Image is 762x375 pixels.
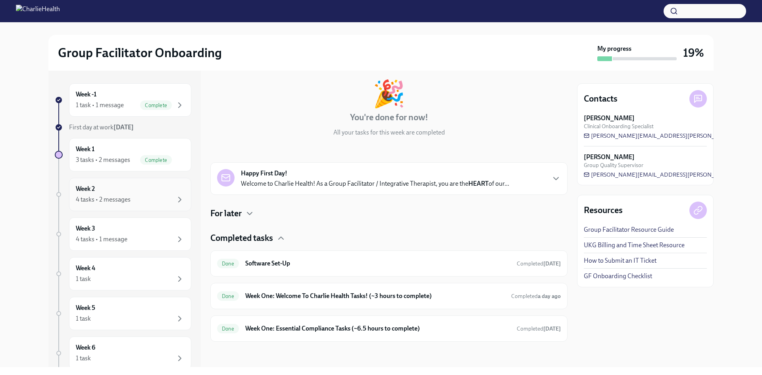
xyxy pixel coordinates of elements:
[538,293,561,300] strong: a day ago
[543,325,561,332] strong: [DATE]
[584,114,635,123] strong: [PERSON_NAME]
[683,46,704,60] h3: 19%
[210,208,568,219] div: For later
[55,217,191,251] a: Week 34 tasks • 1 message
[584,162,643,169] span: Group Quality Supervisor
[517,260,561,267] span: Completed
[217,261,239,267] span: Done
[210,232,568,244] div: Completed tasks
[210,232,273,244] h4: Completed tasks
[76,343,95,352] h6: Week 6
[76,224,95,233] h6: Week 3
[217,290,561,302] a: DoneWeek One: Welcome To Charlie Health Tasks! (~3 hours to complete)Completeda day ago
[517,325,561,332] span: Completed
[584,241,685,250] a: UKG Billing and Time Sheet Resource
[584,153,635,162] strong: [PERSON_NAME]
[584,272,652,281] a: GF Onboarding Checklist
[58,45,222,61] h2: Group Facilitator Onboarding
[217,293,239,299] span: Done
[511,292,561,300] span: September 23rd, 2025 14:32
[241,169,287,178] strong: Happy First Day!
[16,5,60,17] img: CharlieHealth
[245,324,510,333] h6: Week One: Essential Compliance Tasks (~6.5 hours to complete)
[241,179,509,188] p: Welcome to Charlie Health! As a Group Facilitator / Integrative Therapist, you are the of our...
[517,260,561,267] span: September 24th, 2025 14:56
[245,292,505,300] h6: Week One: Welcome To Charlie Health Tasks! (~3 hours to complete)
[76,354,91,363] div: 1 task
[55,138,191,171] a: Week 13 tasks • 2 messagesComplete
[350,112,428,123] h4: You're done for now!
[76,304,95,312] h6: Week 5
[76,314,91,323] div: 1 task
[584,123,654,130] span: Clinical Onboarding Specialist
[140,102,172,108] span: Complete
[76,195,131,204] div: 4 tasks • 2 messages
[76,101,124,110] div: 1 task • 1 message
[217,322,561,335] a: DoneWeek One: Essential Compliance Tasks (~6.5 hours to complete)Completed[DATE]
[55,178,191,211] a: Week 24 tasks • 2 messages
[217,326,239,332] span: Done
[517,325,561,333] span: September 24th, 2025 15:24
[210,208,242,219] h4: For later
[468,180,489,187] strong: HEART
[543,260,561,267] strong: [DATE]
[217,257,561,270] a: DoneSoftware Set-UpCompleted[DATE]
[584,225,674,234] a: Group Facilitator Resource Guide
[76,185,95,193] h6: Week 2
[114,123,134,131] strong: [DATE]
[76,235,127,244] div: 4 tasks • 1 message
[597,44,631,53] strong: My progress
[55,337,191,370] a: Week 61 task
[245,259,510,268] h6: Software Set-Up
[584,256,656,265] a: How to Submit an IT Ticket
[55,257,191,290] a: Week 41 task
[333,128,445,137] p: All your tasks for this week are completed
[76,145,94,154] h6: Week 1
[76,90,96,99] h6: Week -1
[584,204,623,216] h4: Resources
[55,123,191,132] a: First day at work[DATE]
[373,81,405,107] div: 🎉
[140,157,172,163] span: Complete
[76,156,130,164] div: 3 tasks • 2 messages
[55,83,191,117] a: Week -11 task • 1 messageComplete
[584,93,618,105] h4: Contacts
[511,293,561,300] span: Completed
[69,123,134,131] span: First day at work
[55,297,191,330] a: Week 51 task
[76,264,95,273] h6: Week 4
[76,275,91,283] div: 1 task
